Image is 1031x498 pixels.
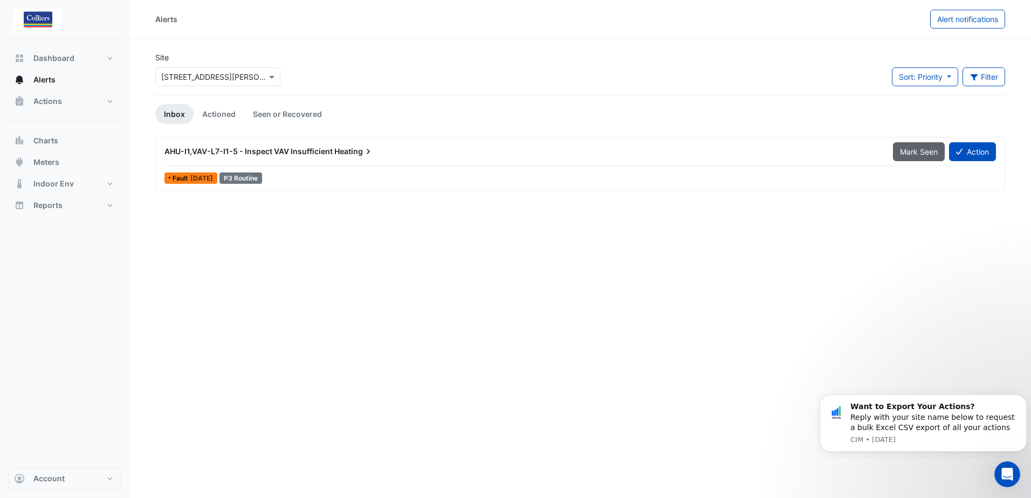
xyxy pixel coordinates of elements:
[9,151,121,173] button: Meters
[9,130,121,151] button: Charts
[893,142,945,161] button: Mark Seen
[900,147,938,156] span: Mark Seen
[173,175,190,182] span: Fault
[164,147,333,156] span: AHU-I1,VAV-L7-I1-5 - Inspect VAV Insufficient
[194,104,244,124] a: Actioned
[190,174,213,182] span: Mon 22-Sep-2025 07:45 AEST
[930,10,1005,29] button: Alert notifications
[33,473,65,484] span: Account
[14,200,25,211] app-icon: Reports
[14,178,25,189] app-icon: Indoor Env
[14,74,25,85] app-icon: Alerts
[9,173,121,195] button: Indoor Env
[33,178,74,189] span: Indoor Env
[963,67,1006,86] button: Filter
[334,146,374,157] span: Heating
[14,53,25,64] app-icon: Dashboard
[33,200,63,211] span: Reports
[244,104,331,124] a: Seen or Recovered
[899,72,943,81] span: Sort: Priority
[33,53,74,64] span: Dashboard
[33,135,58,146] span: Charts
[219,172,262,184] div: P3 Routine
[155,13,177,25] div: Alerts
[9,91,121,112] button: Actions
[33,74,56,85] span: Alerts
[14,96,25,107] app-icon: Actions
[9,195,121,216] button: Reports
[994,461,1020,487] iframe: Intercom live chat
[9,69,121,91] button: Alerts
[892,67,958,86] button: Sort: Priority
[33,157,59,168] span: Meters
[13,9,61,30] img: Company Logo
[14,135,25,146] app-icon: Charts
[33,96,62,107] span: Actions
[815,385,1031,458] iframe: Intercom notifications message
[14,157,25,168] app-icon: Meters
[949,142,996,161] button: Action
[937,15,998,24] span: Alert notifications
[9,47,121,69] button: Dashboard
[9,468,121,489] button: Account
[155,52,169,63] label: Site
[155,104,194,124] a: Inbox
